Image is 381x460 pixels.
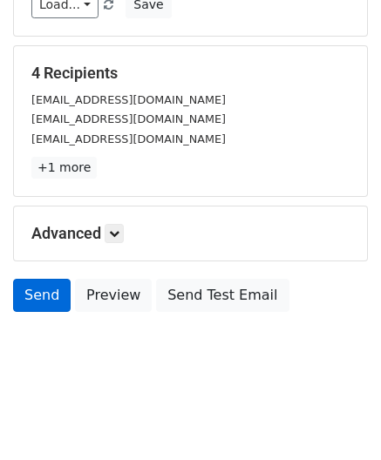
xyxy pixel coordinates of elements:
[13,279,71,312] a: Send
[75,279,152,312] a: Preview
[156,279,289,312] a: Send Test Email
[31,112,226,125] small: [EMAIL_ADDRESS][DOMAIN_NAME]
[31,157,97,179] a: +1 more
[31,132,226,145] small: [EMAIL_ADDRESS][DOMAIN_NAME]
[294,376,381,460] iframe: Chat Widget
[31,224,350,243] h5: Advanced
[31,64,350,83] h5: 4 Recipients
[294,376,381,460] div: Tiện ích trò chuyện
[31,93,226,106] small: [EMAIL_ADDRESS][DOMAIN_NAME]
